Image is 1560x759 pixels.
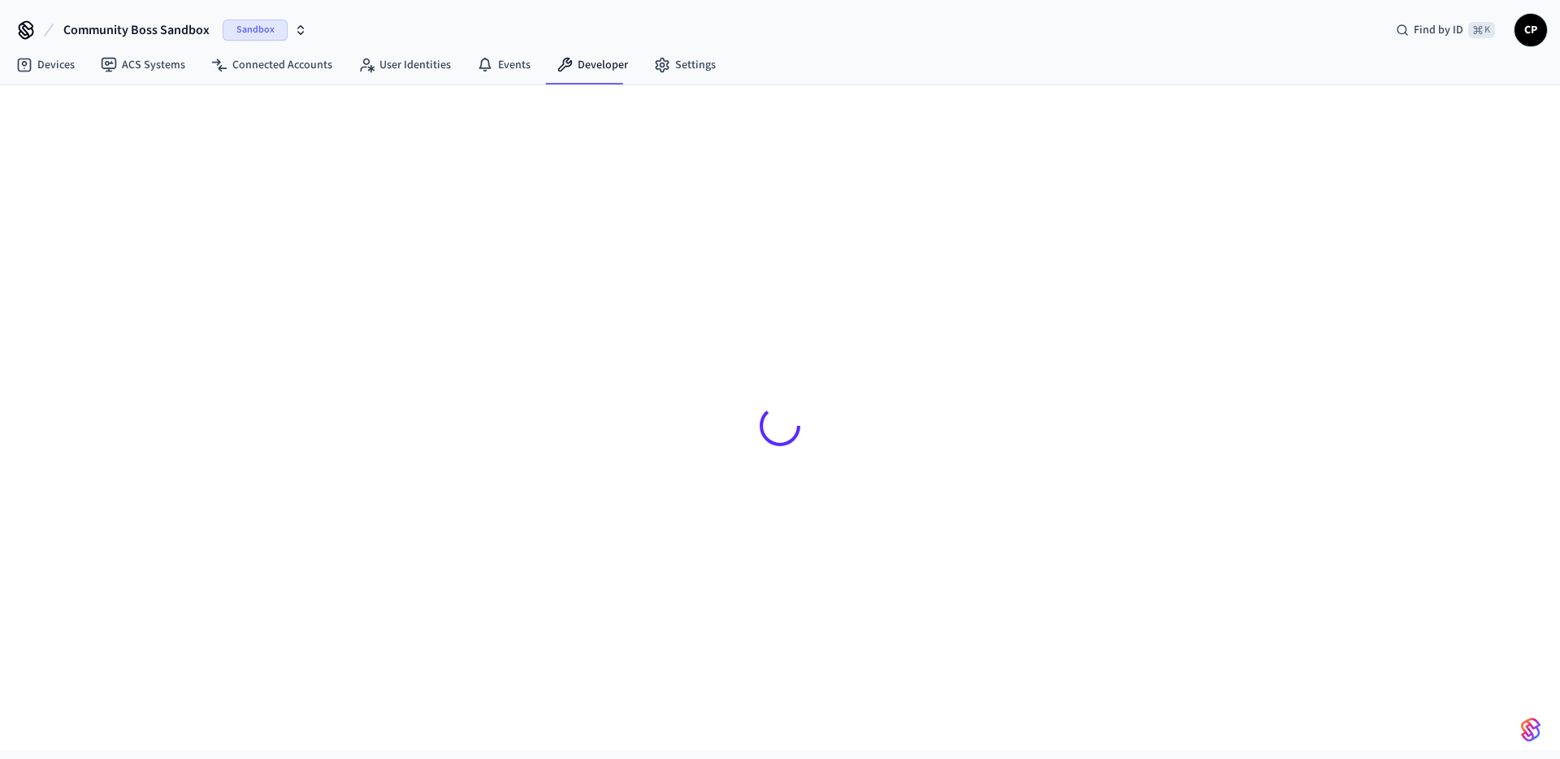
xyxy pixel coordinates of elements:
img: SeamLogoGradient.69752ec5.svg [1521,717,1540,743]
span: Sandbox [223,20,288,41]
div: Find by ID⌘ K [1383,15,1508,45]
a: Developer [544,50,641,80]
button: CP [1514,14,1547,46]
span: CP [1516,15,1545,45]
a: Events [464,50,544,80]
a: Settings [641,50,729,80]
a: Connected Accounts [198,50,345,80]
span: ⌘ K [1468,22,1495,38]
a: Devices [3,50,88,80]
a: ACS Systems [88,50,198,80]
a: User Identities [345,50,464,80]
span: Community Boss Sandbox [63,20,210,40]
span: Find by ID [1414,22,1463,38]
